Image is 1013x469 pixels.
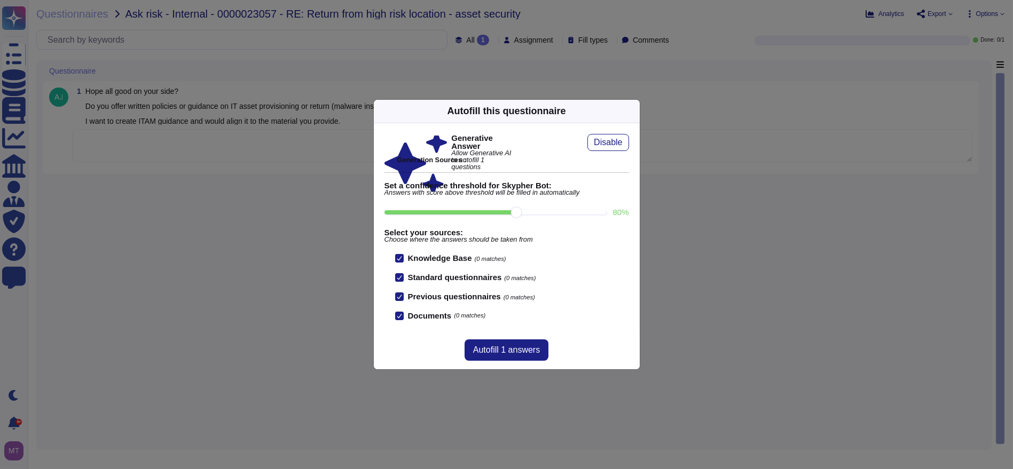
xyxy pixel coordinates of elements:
[475,256,506,262] span: (0 matches)
[384,228,629,236] b: Select your sources:
[465,339,548,361] button: Autofill 1 answers
[587,134,629,151] button: Disable
[408,273,502,282] b: Standard questionnaires
[473,346,540,354] span: Autofill 1 answers
[451,134,514,150] b: Generative Answer
[447,104,566,118] div: Autofill this questionnaire
[384,189,629,196] span: Answers with score above threshold will be filled in automatically
[408,312,452,320] b: Documents
[504,275,536,281] span: (0 matches)
[454,313,485,319] span: (0 matches)
[384,236,629,243] span: Choose where the answers should be taken from
[397,156,466,164] b: Generation Sources :
[594,138,622,147] span: Disable
[408,292,501,301] b: Previous questionnaires
[384,181,629,189] b: Set a confidence threshold for Skypher Bot:
[612,208,629,216] label: 80 %
[504,294,535,300] span: (0 matches)
[451,150,514,170] span: Allow Generative AI to autofill 1 questions
[408,253,472,263] b: Knowledge Base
